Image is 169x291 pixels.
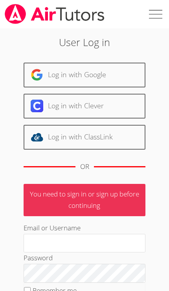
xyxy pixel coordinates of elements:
[31,69,43,81] img: google-logo-50288ca7cdecda66e5e0955fdab243c47b7ad437acaf1139b6f446037453330a.svg
[24,94,145,119] a: Log in with Clever
[24,184,145,216] p: You need to sign in or sign up before continuing
[24,223,81,232] label: Email or Username
[31,100,43,112] img: clever-logo-6eab21bc6e7a338710f1a6ff85c0baf02591cd810cc4098c63d3a4b26e2feb20.svg
[24,125,145,150] a: Log in with ClassLink
[4,4,105,24] img: airtutors_banner-c4298cdbf04f3fff15de1276eac7730deb9818008684d7c2e4769d2f7ddbe033.png
[80,161,89,172] div: OR
[24,253,53,262] label: Password
[24,35,145,50] h2: User Log in
[24,63,145,87] a: Log in with Google
[31,131,43,143] img: classlink-logo-d6bb404cc1216ec64c9a2012d9dc4662098be43eaf13dc465df04b49fa7ab582.svg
